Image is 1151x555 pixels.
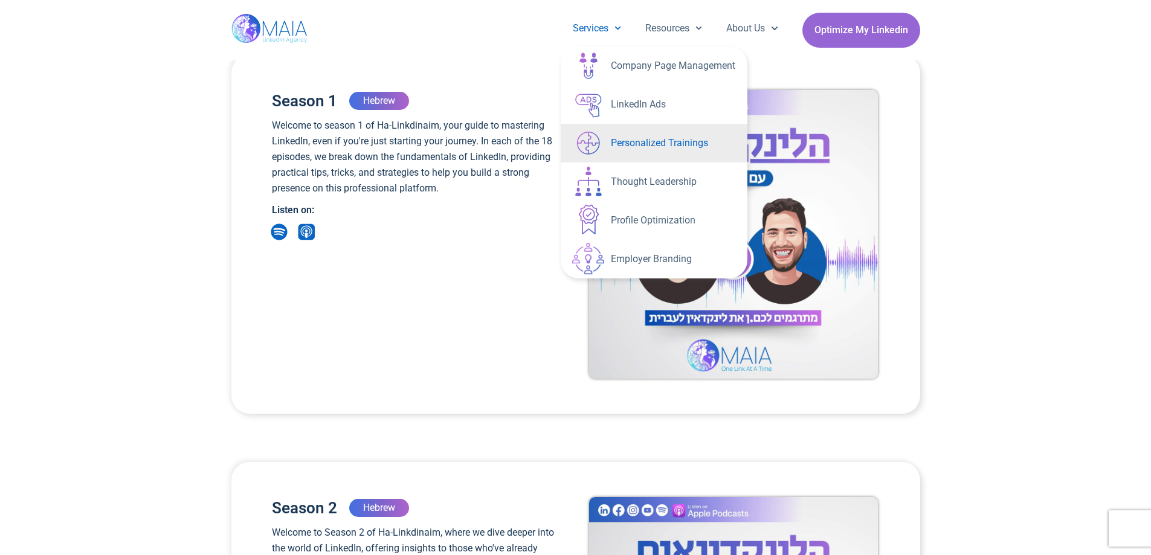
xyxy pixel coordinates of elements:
a: Services [561,13,633,44]
h2: Listen on: [272,202,564,218]
a: Optimize My Linkedin [802,13,920,48]
a: Company Page Management [561,47,747,85]
a: Profile Optimization [561,201,747,240]
a: Thought Leadership [561,162,747,201]
a: About Us [714,13,790,44]
a: Resources [633,13,714,44]
nav: Menu [561,13,790,44]
a: Employer Branding [561,240,747,278]
h2: Welcome to season 1 of Ha-Linkdinaim, your guide to mastering LinkedIn, even if you're just start... [272,118,564,196]
ul: Services [561,47,747,278]
h2: Season 1 [272,90,337,112]
a: LinkedIn Ads [561,85,747,124]
h2: Hebrew [363,93,395,109]
a: Personalized Trainings [561,124,747,162]
h2: Season 2 [272,497,337,519]
span: Optimize My Linkedin [814,19,908,42]
h2: Hebrew [363,500,395,516]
